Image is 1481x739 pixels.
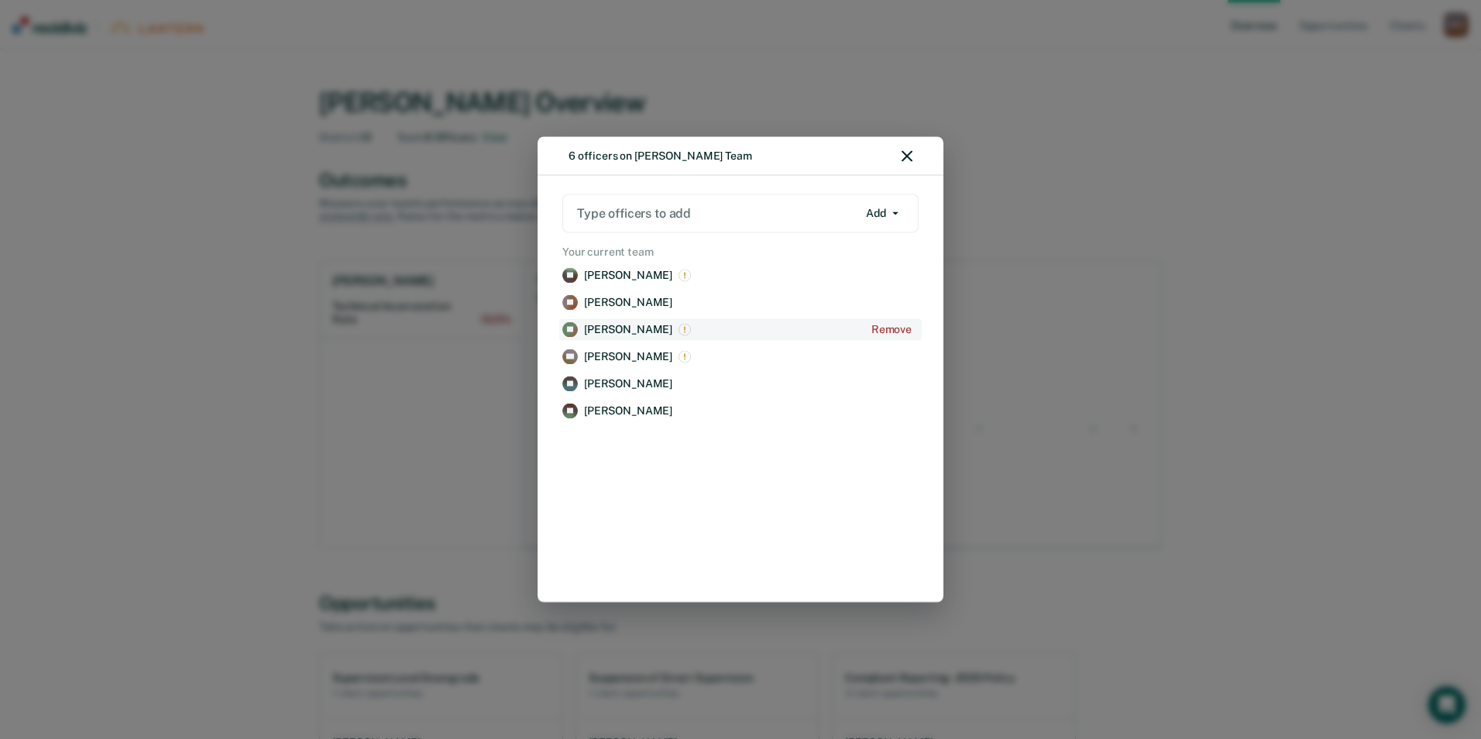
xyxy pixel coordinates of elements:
[584,404,672,418] p: [PERSON_NAME]
[584,296,672,309] p: [PERSON_NAME]
[584,350,672,363] p: [PERSON_NAME]
[584,377,672,390] p: [PERSON_NAME]
[559,292,922,313] a: View supervision staff details for Leah Colwell
[679,270,691,282] img: This is an excluded officer
[559,319,922,340] a: View supervision staff details for Jeffrey Holt
[584,323,672,336] p: [PERSON_NAME]
[584,269,672,282] p: [PERSON_NAME]
[559,373,922,394] a: View supervision staff details for Justin Vaughn
[859,201,905,225] button: Add
[559,265,922,286] a: View supervision staff details for Tracie N. Arnold
[559,245,922,258] h2: Your current team
[864,319,919,340] button: Add Jeffrey Holt to the list of officers to remove from Kelci Wright's team.
[559,400,922,421] a: View supervision staff details for Alyson Volkman
[679,324,691,336] img: This is an excluded officer
[679,351,691,363] img: This is an excluded officer
[569,150,752,163] div: 6 officers on [PERSON_NAME] Team
[559,346,922,367] a: View supervision staff details for Kelsi Stanton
